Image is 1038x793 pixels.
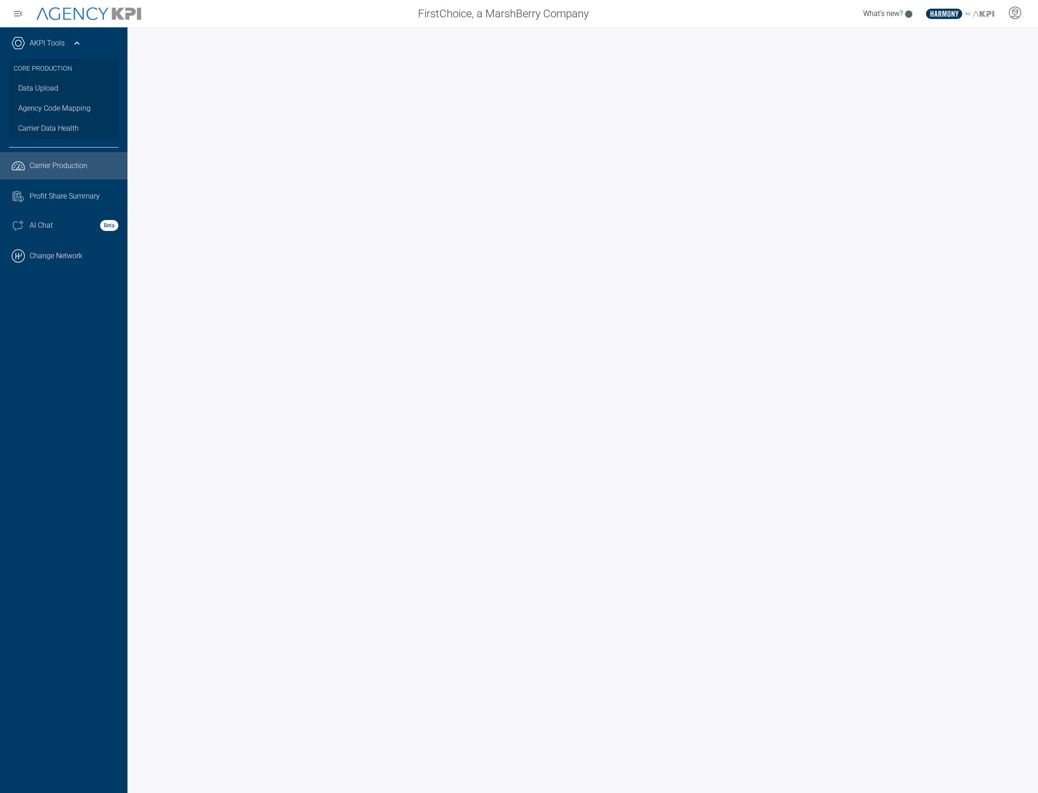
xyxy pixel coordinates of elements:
[418,5,589,22] span: FirstChoice, a MarshBerry Company
[30,220,53,231] span: AI Chat
[14,59,114,78] h3: Core Production
[36,7,141,20] img: AgencyKPI
[30,38,65,49] a: AKPI Tools
[863,9,903,18] span: What's new?
[9,118,118,138] a: Carrier Data Health
[30,160,87,171] span: Carrier Production
[100,220,118,231] strong: Beta
[9,78,118,98] a: Data Upload
[30,191,100,202] span: Profit Share Summary
[18,123,79,134] span: Carrier Data Health
[9,98,118,118] a: Agency Code Mapping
